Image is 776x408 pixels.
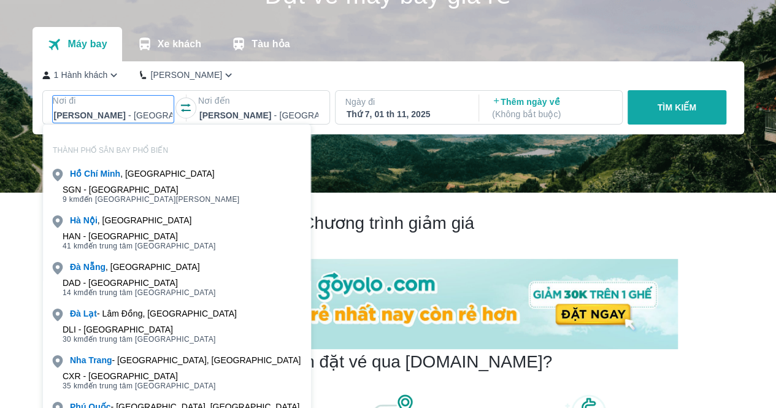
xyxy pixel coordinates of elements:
[140,69,235,82] button: [PERSON_NAME]
[198,94,320,107] p: Nơi đến
[53,94,174,107] p: Nơi đi
[101,169,121,179] b: Minh
[492,96,611,120] p: Thêm ngày về
[70,167,215,180] div: , [GEOGRAPHIC_DATA]
[42,69,121,82] button: 1 Hành khách
[628,90,726,125] button: TÌM KIẾM
[63,195,80,204] span: 9 km
[83,215,98,225] b: Nội
[63,194,240,204] span: đến [GEOGRAPHIC_DATA][PERSON_NAME]
[98,259,678,349] img: banner-home
[89,355,112,365] b: Trang
[345,96,467,108] p: Ngày đi
[70,309,81,318] b: Đà
[150,69,222,81] p: [PERSON_NAME]
[657,101,696,114] p: TÌM KIẾM
[63,381,216,391] span: đến trung tâm [GEOGRAPHIC_DATA]
[63,241,216,251] span: đến trung tâm [GEOGRAPHIC_DATA]
[70,262,81,272] b: Đà
[63,382,84,390] span: 35 km
[63,185,240,194] div: SGN - [GEOGRAPHIC_DATA]
[43,145,310,155] p: THÀNH PHỐ SÂN BAY PHỔ BIẾN
[70,215,81,225] b: Hà
[63,231,216,241] div: HAN - [GEOGRAPHIC_DATA]
[63,371,216,381] div: CXR - [GEOGRAPHIC_DATA]
[492,108,611,120] p: ( Không bắt buộc )
[63,242,84,250] span: 41 km
[33,27,305,61] div: transportation tabs
[158,38,201,50] p: Xe khách
[252,38,290,50] p: Tàu hỏa
[98,212,678,234] h2: Chương trình giảm giá
[70,354,301,366] div: - [GEOGRAPHIC_DATA], [GEOGRAPHIC_DATA]
[70,214,191,226] div: , [GEOGRAPHIC_DATA]
[70,261,200,273] div: , [GEOGRAPHIC_DATA]
[63,325,216,334] div: DLI - [GEOGRAPHIC_DATA]
[70,307,237,320] div: - Lâm Đồng, [GEOGRAPHIC_DATA]
[67,38,107,50] p: Máy bay
[70,355,86,365] b: Nha
[63,288,84,297] span: 14 km
[63,278,216,288] div: DAD - [GEOGRAPHIC_DATA]
[63,288,216,298] span: đến trung tâm [GEOGRAPHIC_DATA]
[63,334,216,344] span: đến trung tâm [GEOGRAPHIC_DATA]
[347,108,466,120] div: Thứ 7, 01 th 11, 2025
[63,335,84,344] span: 30 km
[83,309,97,318] b: Lạt
[224,351,552,373] h2: Tại sao nên đặt vé qua [DOMAIN_NAME]?
[70,169,82,179] b: Hồ
[83,262,106,272] b: Nẵng
[54,69,108,81] p: 1 Hành khách
[84,169,98,179] b: Chí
